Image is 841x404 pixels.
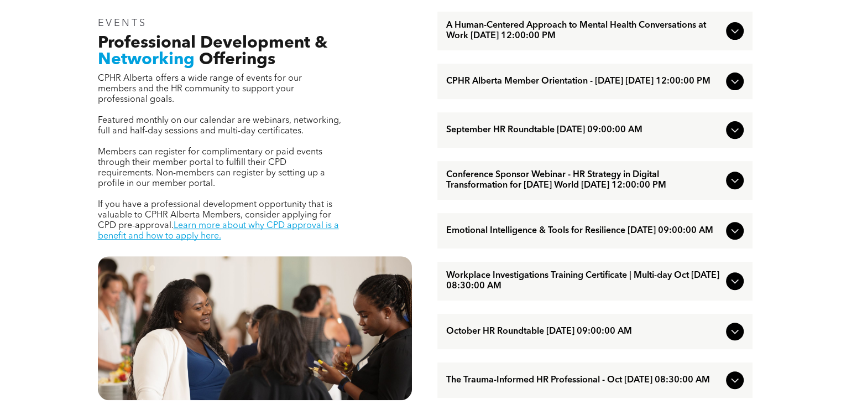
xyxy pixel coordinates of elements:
[199,51,275,68] span: Offerings
[98,200,332,230] span: If you have a professional development opportunity that is valuable to CPHR Alberta Members, cons...
[446,375,722,386] span: The Trauma-Informed HR Professional - Oct [DATE] 08:30:00 AM
[98,116,341,136] span: Featured monthly on our calendar are webinars, networking, full and half-day sessions and multi-d...
[98,18,147,28] span: EVENTS
[446,170,722,191] span: Conference Sponsor Webinar - HR Strategy in Digital Transformation for [DATE] World [DATE] 12:00:...
[446,20,722,42] span: A Human-Centered Approach to Mental Health Conversations at Work [DATE] 12:00:00 PM
[98,221,339,241] a: Learn more about why CPD approval is a benefit and how to apply here.
[446,125,722,136] span: September HR Roundtable [DATE] 09:00:00 AM
[98,148,325,188] span: Members can register for complimentary or paid events through their member portal to fulfill thei...
[446,271,722,292] span: Workplace Investigations Training Certificate | Multi-day Oct [DATE] 08:30:00 AM
[446,226,722,236] span: Emotional Intelligence & Tools for Resilience [DATE] 09:00:00 AM
[98,35,327,51] span: Professional Development &
[98,51,195,68] span: Networking
[446,76,722,87] span: CPHR Alberta Member Orientation - [DATE] [DATE] 12:00:00 PM
[446,327,722,337] span: October HR Roundtable [DATE] 09:00:00 AM
[98,74,302,104] span: CPHR Alberta offers a wide range of events for our members and the HR community to support your p...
